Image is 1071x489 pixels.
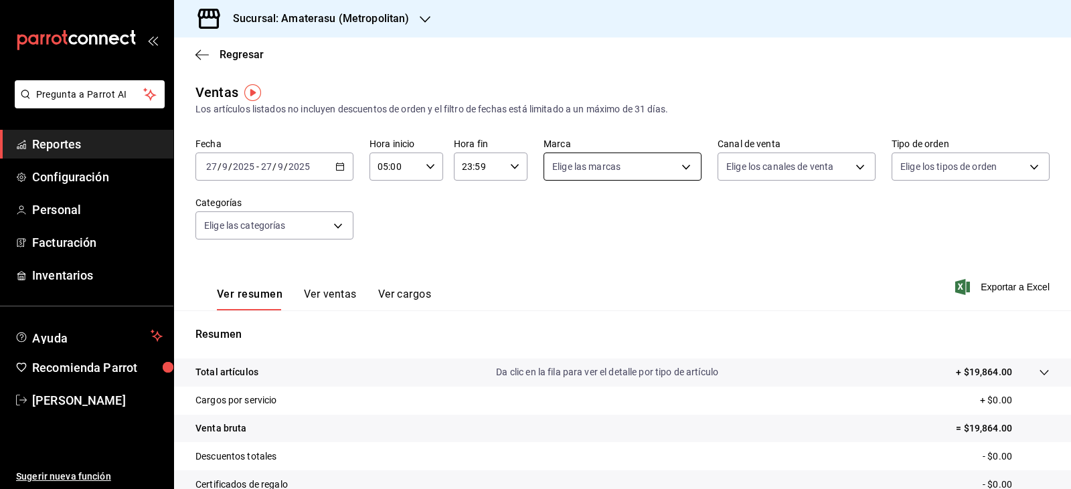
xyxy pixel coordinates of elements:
span: Facturación [32,233,163,252]
button: Pregunta a Parrot AI [15,80,165,108]
p: + $19,864.00 [956,365,1012,379]
span: Elige las categorías [204,219,286,232]
button: Exportar a Excel [958,279,1050,295]
span: Reportes [32,135,163,153]
input: ---- [288,161,311,172]
label: Categorías [195,198,353,207]
button: Regresar [195,48,264,61]
label: Hora fin [454,139,527,149]
a: Pregunta a Parrot AI [9,97,165,111]
span: Personal [32,201,163,219]
p: Descuentos totales [195,450,276,464]
div: navigation tabs [217,288,431,310]
p: Da clic en la fila para ver el detalle por tipo de artículo [496,365,718,379]
span: / [272,161,276,172]
p: Venta bruta [195,421,246,435]
span: Configuración [32,168,163,186]
label: Canal de venta [718,139,876,149]
input: -- [205,161,218,172]
label: Marca [544,139,702,149]
p: Resumen [195,326,1050,343]
input: ---- [232,161,255,172]
input: -- [260,161,272,172]
span: Recomienda Parrot [32,359,163,377]
h3: Sucursal: Amaterasu (Metropolitan) [222,11,409,27]
span: Ayuda [32,328,145,344]
label: Tipo de orden [892,139,1050,149]
span: / [228,161,232,172]
label: Hora inicio [369,139,443,149]
span: Elige los tipos de orden [900,160,997,173]
span: Elige los canales de venta [726,160,833,173]
button: Ver resumen [217,288,282,310]
button: Ver ventas [304,288,357,310]
span: / [218,161,222,172]
span: / [284,161,288,172]
span: Inventarios [32,266,163,284]
span: Regresar [220,48,264,61]
p: Total artículos [195,365,258,379]
img: Tooltip marker [244,84,261,101]
span: Elige las marcas [552,160,621,173]
p: Cargos por servicio [195,393,277,407]
div: Los artículos listados no incluyen descuentos de orden y el filtro de fechas está limitado a un m... [195,102,1050,116]
span: Sugerir nueva función [16,470,163,484]
p: = $19,864.00 [956,421,1050,435]
button: open_drawer_menu [147,35,158,45]
label: Fecha [195,139,353,149]
p: + $0.00 [980,393,1050,407]
input: -- [277,161,284,172]
span: - [256,161,259,172]
p: - $0.00 [983,450,1050,464]
div: Ventas [195,82,238,102]
span: [PERSON_NAME] [32,391,163,409]
button: Ver cargos [378,288,432,310]
span: Pregunta a Parrot AI [36,88,144,102]
input: -- [222,161,228,172]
